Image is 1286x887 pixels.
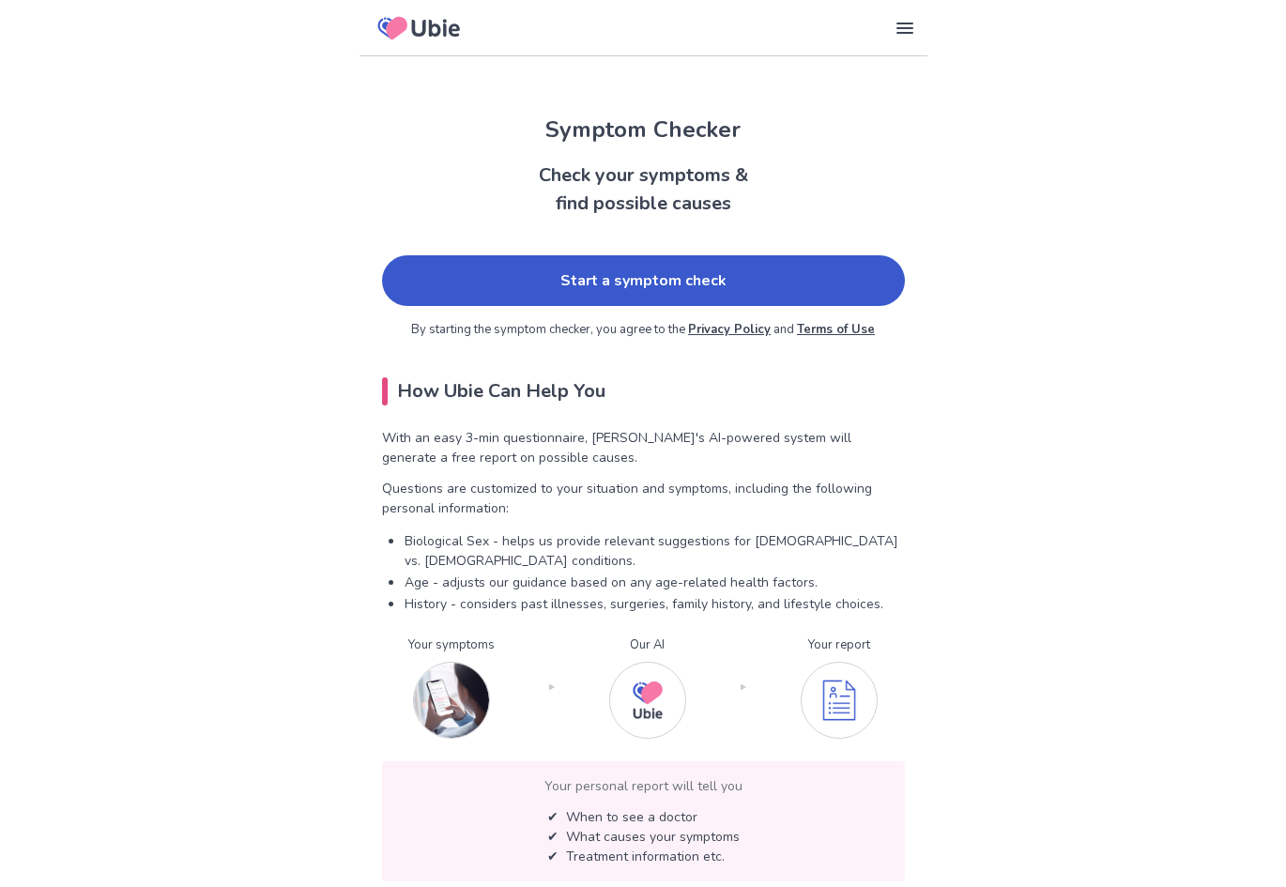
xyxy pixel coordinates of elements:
a: Start a symptom check [382,255,905,306]
p: Questions are customized to your situation and symptoms, including the following personal informa... [382,479,905,518]
p: By starting the symptom checker, you agree to the and [382,321,905,340]
a: Privacy Policy [688,321,771,338]
p: Biological Sex - helps us provide relevant suggestions for [DEMOGRAPHIC_DATA] vs. [DEMOGRAPHIC_DA... [405,531,905,571]
img: Input your symptoms [413,662,490,739]
img: You get your personalized report [801,662,878,739]
p: History - considers past illnesses, surgeries, family history, and lifestyle choices. [405,594,905,614]
h1: Symptom Checker [360,113,927,146]
h2: Check your symptoms & find possible causes [360,161,927,218]
p: ✔ When to see a doctor [547,807,740,827]
p: Age - adjusts our guidance based on any age-related health factors. [405,573,905,592]
h2: How Ubie Can Help You [382,377,905,405]
p: Your symptoms [408,636,495,655]
p: ✔︎ What causes your symptoms [547,827,740,847]
a: Terms of Use [797,321,875,338]
p: ✔︎ Treatment information etc. [547,847,740,866]
img: Our AI checks your symptoms [609,662,686,739]
p: Your personal report will tell you [397,776,890,796]
p: Your report [801,636,878,655]
p: Our AI [609,636,686,655]
p: With an easy 3-min questionnaire, [PERSON_NAME]'s AI-powered system will generate a free report o... [382,428,905,467]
